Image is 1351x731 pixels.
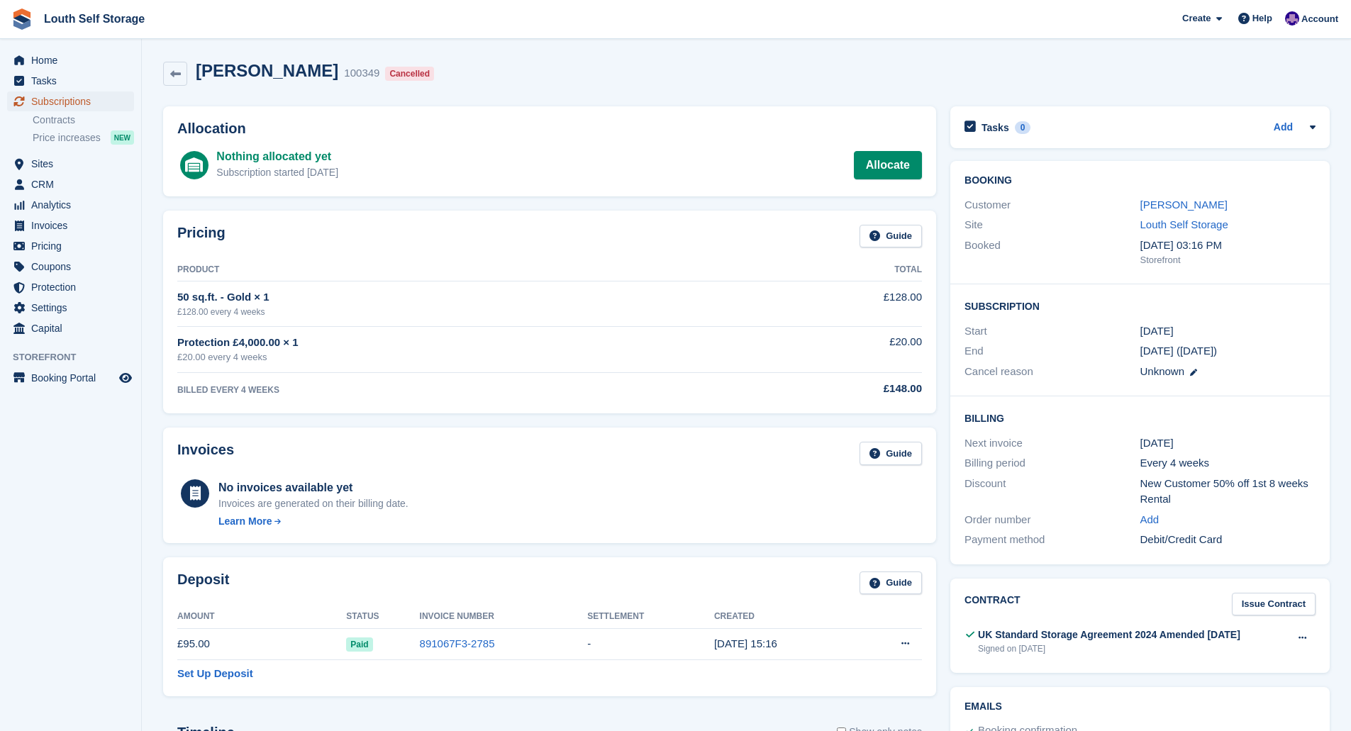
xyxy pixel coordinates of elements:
[1140,218,1228,230] a: Louth Self Storage
[964,217,1140,233] div: Site
[33,113,134,127] a: Contracts
[1140,532,1316,548] div: Debit/Credit Card
[964,455,1140,471] div: Billing period
[31,277,116,297] span: Protection
[1140,365,1185,377] span: Unknown
[964,197,1140,213] div: Customer
[964,238,1140,267] div: Booked
[218,496,408,511] div: Invoices are generated on their billing date.
[177,121,922,137] h2: Allocation
[964,343,1140,359] div: End
[7,236,134,256] a: menu
[31,174,116,194] span: CRM
[978,627,1240,642] div: UK Standard Storage Agreement 2024 Amended [DATE]
[177,571,229,595] h2: Deposit
[964,512,1140,528] div: Order number
[587,606,714,628] th: Settlement
[860,442,922,465] a: Guide
[177,628,346,660] td: £95.00
[218,479,408,496] div: No invoices available yet
[216,165,338,180] div: Subscription started [DATE]
[196,61,338,80] h2: [PERSON_NAME]
[587,628,714,660] td: -
[177,384,743,396] div: BILLED EVERY 4 WEEKS
[964,364,1140,380] div: Cancel reason
[7,277,134,297] a: menu
[860,225,922,248] a: Guide
[177,666,253,682] a: Set Up Deposit
[7,368,134,388] a: menu
[7,71,134,91] a: menu
[177,442,234,465] h2: Invoices
[1140,323,1174,340] time: 2025-08-13 23:00:00 UTC
[33,131,101,145] span: Price increases
[1140,253,1316,267] div: Storefront
[31,50,116,70] span: Home
[385,67,434,81] div: Cancelled
[964,532,1140,548] div: Payment method
[33,130,134,145] a: Price increases NEW
[743,259,922,281] th: Total
[31,298,116,318] span: Settings
[1140,455,1316,471] div: Every 4 weeks
[964,411,1316,425] h2: Billing
[218,514,408,529] a: Learn More
[177,606,346,628] th: Amount
[177,225,226,248] h2: Pricing
[216,148,338,165] div: Nothing allocated yet
[31,318,116,338] span: Capital
[1301,12,1338,26] span: Account
[854,151,922,179] a: Allocate
[964,323,1140,340] div: Start
[743,381,922,397] div: £148.00
[7,318,134,338] a: menu
[7,195,134,215] a: menu
[218,514,272,529] div: Learn More
[1140,199,1228,211] a: [PERSON_NAME]
[1285,11,1299,26] img: Matthew Frith
[7,91,134,111] a: menu
[420,606,588,628] th: Invoice Number
[420,637,495,649] a: 891067F3-2785
[177,306,743,318] div: £128.00 every 4 weeks
[346,637,372,652] span: Paid
[964,593,1021,616] h2: Contract
[1140,238,1316,254] div: [DATE] 03:16 PM
[177,259,743,281] th: Product
[1140,345,1218,357] span: [DATE] ([DATE])
[1252,11,1272,26] span: Help
[964,476,1140,508] div: Discount
[714,606,855,628] th: Created
[38,7,150,30] a: Louth Self Storage
[982,121,1009,134] h2: Tasks
[346,606,419,628] th: Status
[177,350,743,364] div: £20.00 every 4 weeks
[7,154,134,174] a: menu
[31,91,116,111] span: Subscriptions
[743,326,922,372] td: £20.00
[177,289,743,306] div: 50 sq.ft. - Gold × 1
[31,195,116,215] span: Analytics
[1015,121,1031,134] div: 0
[7,174,134,194] a: menu
[13,350,141,364] span: Storefront
[743,281,922,326] td: £128.00
[31,257,116,277] span: Coupons
[7,257,134,277] a: menu
[7,216,134,235] a: menu
[1274,120,1293,136] a: Add
[31,154,116,174] span: Sites
[1140,512,1160,528] a: Add
[978,642,1240,655] div: Signed on [DATE]
[31,216,116,235] span: Invoices
[111,130,134,145] div: NEW
[177,335,743,351] div: Protection £4,000.00 × 1
[964,435,1140,452] div: Next invoice
[1140,435,1316,452] div: [DATE]
[7,50,134,70] a: menu
[31,236,116,256] span: Pricing
[1232,593,1316,616] a: Issue Contract
[31,368,116,388] span: Booking Portal
[344,65,379,82] div: 100349
[31,71,116,91] span: Tasks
